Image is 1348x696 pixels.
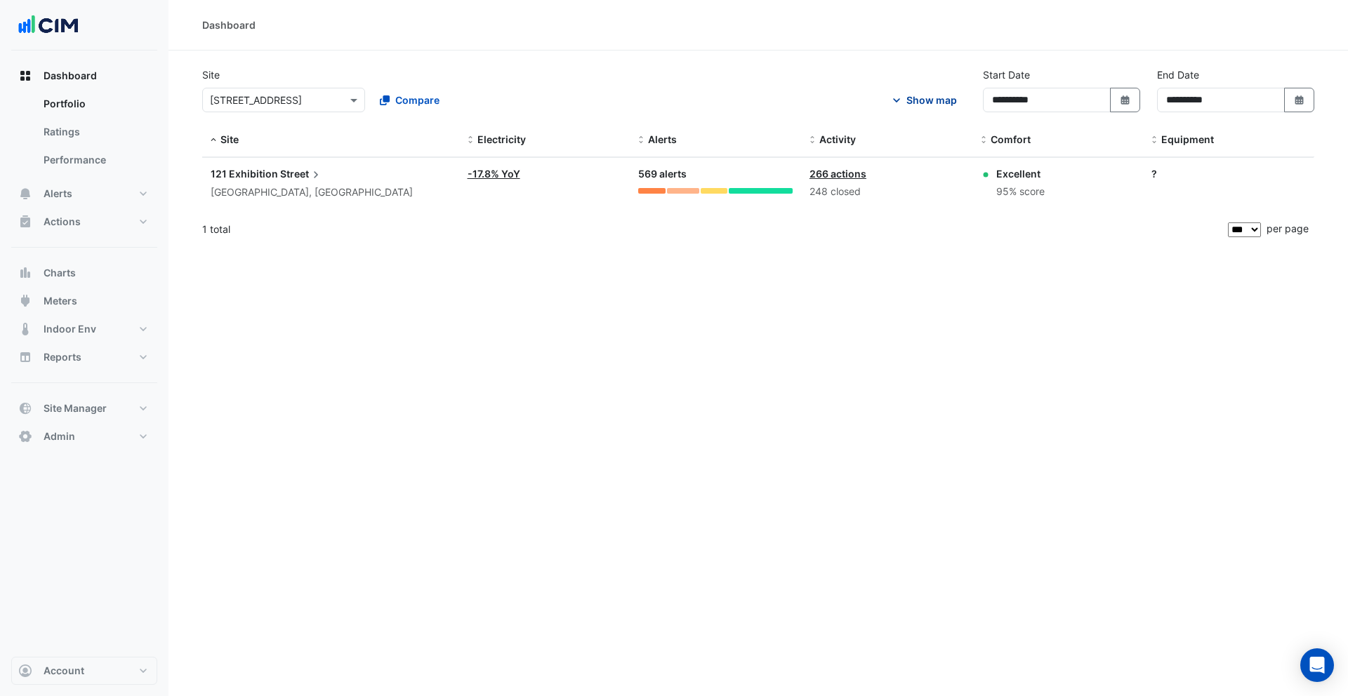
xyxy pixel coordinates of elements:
button: Alerts [11,180,157,208]
span: Indoor Env [44,322,96,336]
label: End Date [1157,67,1199,82]
span: Charts [44,266,76,280]
span: Electricity [477,133,526,145]
div: Dashboard [11,90,157,180]
img: Company Logo [17,11,80,39]
app-icon: Site Manager [18,401,32,415]
label: Start Date [983,67,1030,82]
button: Actions [11,208,157,236]
fa-icon: Select Date [1293,94,1306,106]
span: Street [280,166,323,182]
button: Reports [11,343,157,371]
div: 1 total [202,212,1225,247]
button: Show map [880,88,966,112]
button: Meters [11,287,157,315]
button: Charts [11,259,157,287]
div: [GEOGRAPHIC_DATA], [GEOGRAPHIC_DATA] [211,185,451,201]
span: Equipment [1161,133,1214,145]
div: 569 alerts [638,166,793,182]
div: Dashboard [202,18,256,32]
span: Admin [44,429,75,443]
div: Excellent [996,166,1045,181]
span: Comfort [991,133,1031,145]
span: Site Manager [44,401,107,415]
a: -17.8% YoY [468,168,520,180]
span: Dashboard [44,69,97,83]
app-icon: Indoor Env [18,322,32,336]
span: Alerts [648,133,677,145]
span: per page [1267,222,1309,234]
app-icon: Alerts [18,187,32,201]
button: Compare [371,88,449,112]
app-icon: Charts [18,266,32,280]
span: Compare [395,93,440,107]
div: Show map [906,93,957,107]
span: Actions [44,215,81,229]
button: Site Manager [11,394,157,422]
a: Portfolio [32,90,157,118]
span: Alerts [44,187,72,201]
a: Ratings [32,118,157,146]
span: Reports [44,350,81,364]
button: Account [11,657,157,685]
app-icon: Meters [18,294,32,308]
a: Performance [32,146,157,174]
app-icon: Reports [18,350,32,364]
label: Site [202,67,220,82]
app-icon: Admin [18,429,32,443]
fa-icon: Select Date [1119,94,1132,106]
app-icon: Dashboard [18,69,32,83]
span: Site [220,133,239,145]
span: Activity [819,133,856,145]
div: 248 closed [810,184,964,200]
span: 121 Exhibition [211,168,278,180]
span: Account [44,664,84,678]
div: ? [1151,166,1306,181]
div: 95% score [996,184,1045,200]
app-icon: Actions [18,215,32,229]
a: 266 actions [810,168,866,180]
div: Open Intercom Messenger [1300,648,1334,682]
button: Admin [11,422,157,450]
button: Dashboard [11,62,157,90]
button: Indoor Env [11,315,157,343]
span: Meters [44,294,77,308]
